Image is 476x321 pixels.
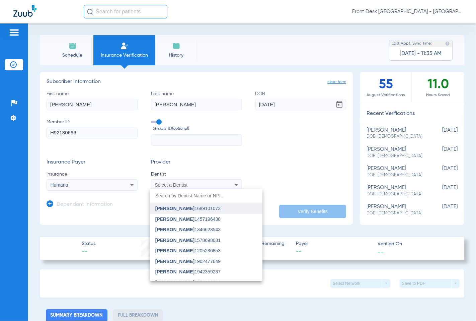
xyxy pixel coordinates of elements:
[155,238,221,243] span: 1578698031
[155,269,194,274] span: [PERSON_NAME]
[155,227,221,232] span: 1346623543
[155,280,221,285] span: 1477446441
[155,269,221,274] span: 1942359237
[155,259,194,264] span: [PERSON_NAME]
[155,280,194,285] span: [PERSON_NAME]
[155,206,221,211] span: 1689101073
[150,189,262,203] input: dropdown search
[155,217,221,221] span: 1457196438
[155,248,221,253] span: 1205286853
[443,289,476,321] iframe: Chat Widget
[155,259,221,264] span: 1902477649
[155,248,194,253] span: [PERSON_NAME]
[155,216,194,222] span: [PERSON_NAME]
[155,238,194,243] span: [PERSON_NAME]
[155,227,194,232] span: [PERSON_NAME]
[155,206,194,211] span: [PERSON_NAME]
